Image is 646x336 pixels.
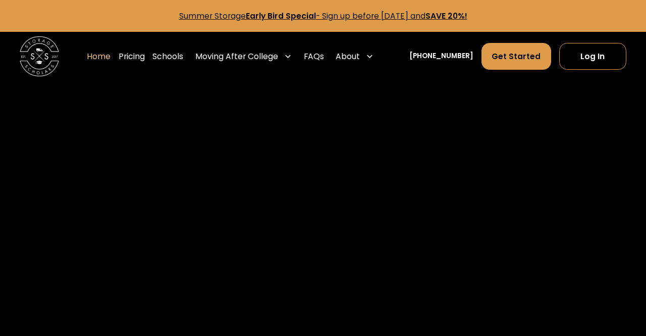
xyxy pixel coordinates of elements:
a: Get Started [481,43,551,70]
a: [PHONE_NUMBER] [409,51,473,62]
a: Summer StorageEarly Bird Special- Sign up before [DATE] andSAVE 20%! [179,11,467,21]
a: Home [87,42,111,70]
strong: Early Bird Special [246,11,316,21]
div: About [336,51,360,63]
a: Pricing [119,42,145,70]
div: Moving After College [195,51,278,63]
a: FAQs [304,42,324,70]
strong: SAVE 20%! [425,11,467,21]
img: Storage Scholars main logo [20,36,59,76]
a: Log In [559,43,626,70]
a: Schools [152,42,183,70]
